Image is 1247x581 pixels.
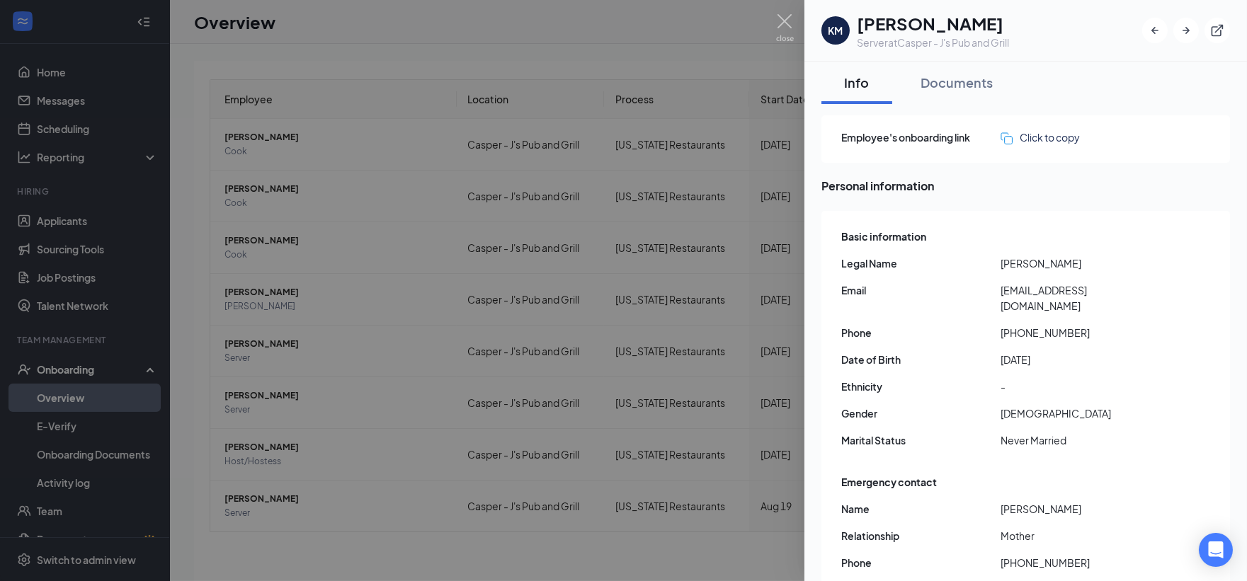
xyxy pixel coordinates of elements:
div: Info [836,74,878,91]
span: Emergency contact [841,474,937,490]
span: Name [841,501,1001,517]
span: Relationship [841,528,1001,543]
span: Never Married [1001,432,1160,448]
svg: ArrowRight [1179,23,1193,38]
span: [PHONE_NUMBER] [1001,555,1160,570]
button: ExternalLink [1205,18,1230,43]
span: - [1001,379,1160,394]
svg: ArrowLeftNew [1148,23,1162,38]
img: click-to-copy.71757273a98fde459dfc.svg [1001,132,1013,144]
span: [DATE] [1001,352,1160,367]
span: Phone [841,555,1001,570]
span: [EMAIL_ADDRESS][DOMAIN_NAME] [1001,282,1160,313]
button: ArrowRight [1173,18,1199,43]
span: Phone [841,325,1001,340]
svg: ExternalLink [1210,23,1224,38]
span: Email [841,282,1001,298]
span: [PERSON_NAME] [1001,255,1160,271]
div: Documents [921,74,993,91]
span: [PERSON_NAME] [1001,501,1160,517]
span: Marital Status [841,432,1001,448]
span: Gender [841,405,1001,421]
div: Open Intercom Messenger [1199,533,1233,567]
span: Personal information [821,177,1230,195]
button: ArrowLeftNew [1142,18,1168,43]
button: Click to copy [1001,130,1080,145]
span: [PHONE_NUMBER] [1001,325,1160,340]
div: Server at Casper - J's Pub and Grill [857,35,1009,50]
span: Basic information [841,229,926,244]
span: Mother [1001,528,1160,543]
span: Date of Birth [841,352,1001,367]
span: Employee's onboarding link [841,130,1001,145]
h1: [PERSON_NAME] [857,11,1009,35]
span: Ethnicity [841,379,1001,394]
span: Legal Name [841,255,1001,271]
div: KM [829,23,843,38]
span: [DEMOGRAPHIC_DATA] [1001,405,1160,421]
